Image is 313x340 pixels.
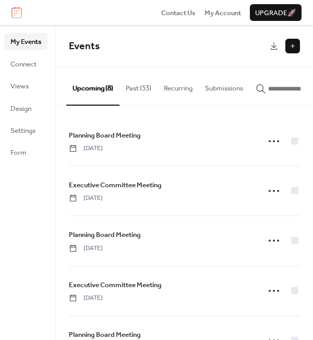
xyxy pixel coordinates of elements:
[69,37,100,56] span: Events
[4,33,47,50] a: My Events
[4,77,47,94] a: Views
[10,104,31,114] span: Design
[10,81,29,92] span: Views
[119,67,158,104] button: Past (53)
[69,279,162,291] a: Executive Committee Meeting
[161,8,196,18] span: Contact Us
[4,55,47,72] a: Connect
[10,126,35,136] span: Settings
[204,8,241,18] span: My Account
[69,144,103,153] span: [DATE]
[69,244,103,253] span: [DATE]
[10,37,41,47] span: My Events
[4,100,47,117] a: Design
[66,67,119,105] button: Upcoming (8)
[69,194,103,203] span: [DATE]
[250,4,302,21] button: Upgrade🚀
[10,148,27,158] span: Form
[11,7,22,18] img: logo
[69,330,141,340] span: Planning Board Meeting
[4,144,47,161] a: Form
[204,7,241,18] a: My Account
[69,130,141,141] a: Planning Board Meeting
[10,59,37,70] span: Connect
[69,293,103,303] span: [DATE]
[255,8,296,18] span: Upgrade 🚀
[69,229,141,241] a: Planning Board Meeting
[69,179,162,191] a: Executive Committee Meeting
[158,67,199,104] button: Recurring
[199,67,249,104] button: Submissions
[161,7,196,18] a: Contact Us
[69,180,162,190] span: Executive Committee Meeting
[4,122,47,139] a: Settings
